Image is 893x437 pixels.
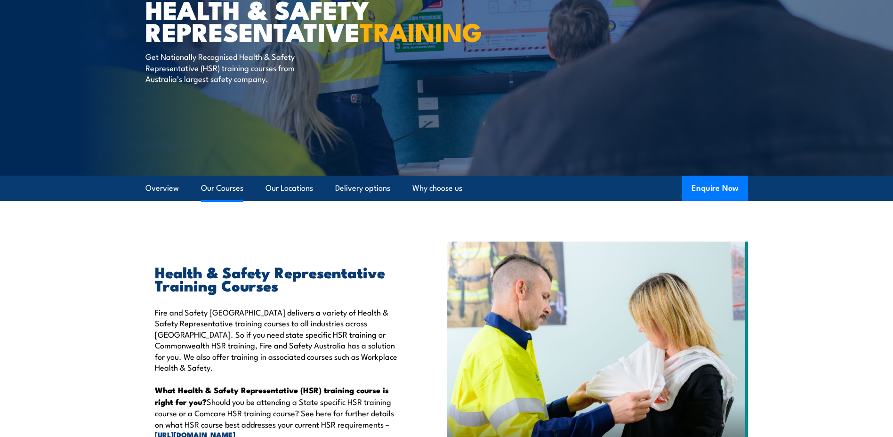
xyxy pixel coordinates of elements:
[155,307,403,372] p: Fire and Safety [GEOGRAPHIC_DATA] delivers a variety of Health & Safety Representative training c...
[265,176,313,201] a: Our Locations
[201,176,243,201] a: Our Courses
[412,176,462,201] a: Why choose us
[155,384,389,407] strong: What Health & Safety Representative (HSR) training course is right for you?
[145,176,179,201] a: Overview
[155,265,403,291] h2: Health & Safety Representative Training Courses
[335,176,390,201] a: Delivery options
[360,11,482,50] strong: TRAINING
[145,51,317,84] p: Get Nationally Recognised Health & Safety Representative (HSR) training courses from Australia’s ...
[682,176,748,201] button: Enquire Now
